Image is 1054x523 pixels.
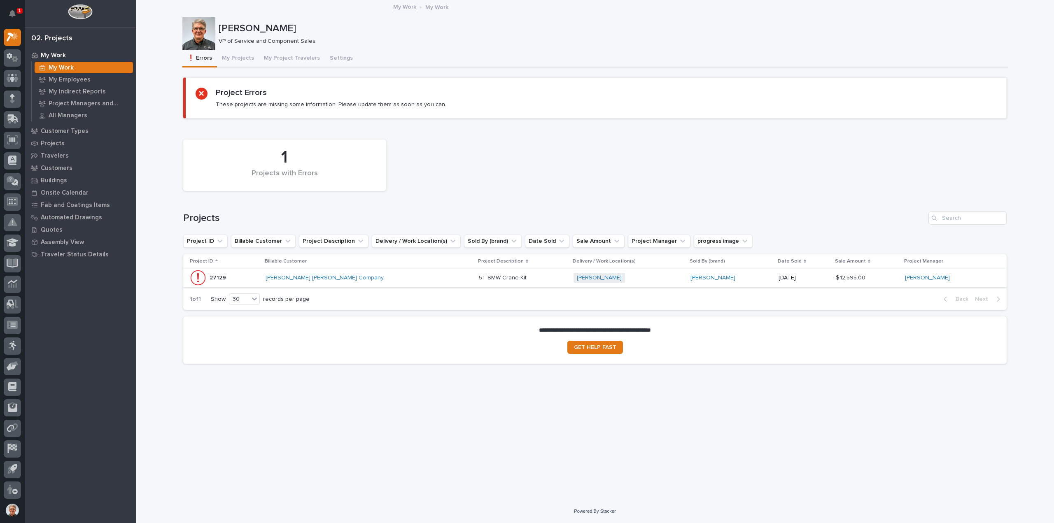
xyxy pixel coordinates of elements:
[183,269,1007,287] tr: 2712927129 [PERSON_NAME] [PERSON_NAME] Company 5T SMW Crane Kit5T SMW Crane Kit [PERSON_NAME] [PE...
[25,211,136,223] a: Automated Drawings
[628,235,690,248] button: Project Manager
[49,112,87,119] p: All Managers
[690,257,725,266] p: Sold By (brand)
[182,50,217,67] button: ❗ Errors
[904,257,943,266] p: Project Manager
[25,137,136,149] a: Projects
[197,169,372,186] div: Projects with Errors
[778,257,802,266] p: Date Sold
[190,257,213,266] p: Project ID
[41,189,89,197] p: Onsite Calendar
[573,235,625,248] button: Sale Amount
[41,214,102,221] p: Automated Drawings
[574,344,616,350] span: GET HELP FAST
[694,235,753,248] button: progress image
[41,165,72,172] p: Customers
[525,235,569,248] button: Date Sold
[577,274,622,281] a: [PERSON_NAME]
[25,236,136,248] a: Assembly View
[41,177,67,184] p: Buildings
[41,128,89,135] p: Customer Types
[31,34,72,43] div: 02. Projects
[32,98,136,109] a: Project Managers and Engineers
[975,295,993,303] span: Next
[211,296,226,303] p: Show
[479,273,528,281] p: 5T SMW Crane Kit
[25,149,136,162] a: Travelers
[210,273,228,281] p: 27129
[41,140,65,147] p: Projects
[32,109,136,121] a: All Managers
[836,273,867,281] p: $ 12,595.00
[32,74,136,85] a: My Employees
[567,341,623,354] a: GET HELP FAST
[217,50,259,67] button: My Projects
[478,257,524,266] p: Project Description
[25,248,136,260] a: Traveler Status Details
[299,235,368,248] button: Project Description
[259,50,325,67] button: My Project Travelers
[216,88,267,98] h2: Project Errors
[41,239,84,246] p: Assembly View
[266,274,384,281] a: [PERSON_NAME] [PERSON_NAME] Company
[231,235,296,248] button: Billable Customer
[49,88,106,95] p: My Indirect Reports
[393,2,416,11] a: My Work
[49,64,74,72] p: My Work
[216,101,446,108] p: These projects are missing some information. Please update them as soon as you can.
[573,257,636,266] p: Delivery / Work Location(s)
[68,4,92,19] img: Workspace Logo
[937,295,972,303] button: Back
[41,52,66,59] p: My Work
[951,295,968,303] span: Back
[25,199,136,211] a: Fab and Coatings Items
[372,235,461,248] button: Delivery / Work Location(s)
[219,38,1001,45] p: VP of Service and Component Sales
[263,296,310,303] p: records per page
[41,152,69,160] p: Travelers
[219,23,1005,35] p: [PERSON_NAME]
[32,86,136,97] a: My Indirect Reports
[265,257,307,266] p: Billable Customer
[25,162,136,174] a: Customers
[464,235,522,248] button: Sold By (brand)
[25,174,136,186] a: Buildings
[10,10,21,23] div: Notifications1
[835,257,866,266] p: Sale Amount
[49,100,130,107] p: Project Managers and Engineers
[32,62,136,73] a: My Work
[574,509,616,514] a: Powered By Stacker
[18,8,21,14] p: 1
[325,50,358,67] button: Settings
[183,235,228,248] button: Project ID
[41,251,109,258] p: Traveler Status Details
[905,274,950,281] a: [PERSON_NAME]
[229,295,249,304] div: 30
[41,202,110,209] p: Fab and Coatings Items
[425,2,448,11] p: My Work
[183,212,925,224] h1: Projects
[690,274,735,281] a: [PERSON_NAME]
[25,223,136,236] a: Quotes
[49,76,91,84] p: My Employees
[183,289,208,309] p: 1 of 1
[25,186,136,199] a: Onsite Calendar
[972,295,1007,303] button: Next
[928,212,1007,225] input: Search
[4,5,21,22] button: Notifications
[25,125,136,137] a: Customer Types
[197,147,372,168] div: 1
[4,502,21,519] button: users-avatar
[779,274,829,281] p: [DATE]
[25,49,136,61] a: My Work
[41,226,63,234] p: Quotes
